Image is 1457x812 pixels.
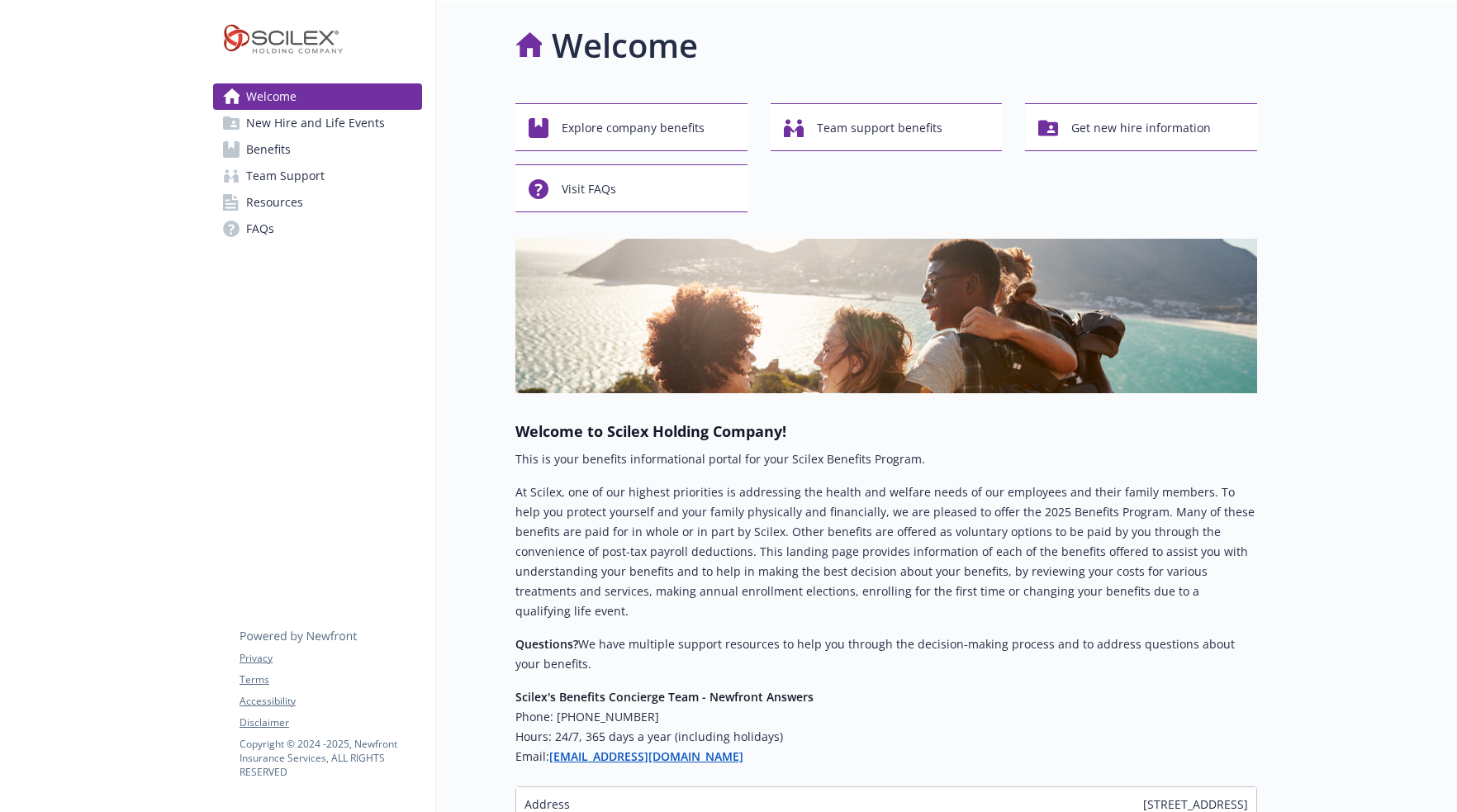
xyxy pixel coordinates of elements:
button: Visit FAQs [515,164,747,212]
a: Terms [240,672,421,687]
span: Benefits [246,136,291,163]
h6: Email: [515,747,1257,767]
h6: Phone: [PHONE_NUMBER] [515,707,1257,727]
button: Team support benefits [771,103,1003,151]
strong: Welcome to Scilex Holding Company! [515,421,786,441]
p: At Scilex, one of our highest priorities is addressing the health and welfare needs of our employ... [515,482,1257,621]
a: Disclaimer [240,715,421,730]
span: Get new hire information [1071,112,1211,144]
p: This is your benefits informational portal for your Scilex Benefits Program. [515,449,1257,469]
a: Privacy [240,651,421,666]
button: Explore company benefits [515,103,747,151]
span: FAQs [246,216,274,242]
span: Welcome [246,83,297,110]
a: Resources [213,189,422,216]
strong: Scilex's Benefits Concierge Team - Newfront Answers [515,689,814,705]
h1: Welcome [552,21,698,70]
a: FAQs [213,216,422,242]
span: Explore company benefits [562,112,705,144]
span: New Hire and Life Events [246,110,385,136]
span: Team Support [246,163,325,189]
p: We have multiple support resources to help you through the decision-making process and to address... [515,634,1257,674]
img: overview page banner [515,239,1257,393]
p: Copyright © 2024 - 2025 , Newfront Insurance Services, ALL RIGHTS RESERVED [240,737,421,779]
span: Resources [246,189,303,216]
strong: Questions? [515,636,578,652]
a: Team Support [213,163,422,189]
span: Team support benefits [817,112,942,144]
a: Welcome [213,83,422,110]
button: Get new hire information [1025,103,1257,151]
h6: Hours: 24/7, 365 days a year (including holidays)​ [515,727,1257,747]
a: Benefits [213,136,422,163]
a: [EMAIL_ADDRESS][DOMAIN_NAME] [549,748,743,764]
a: New Hire and Life Events [213,110,422,136]
a: Accessibility [240,694,421,709]
span: Visit FAQs [562,173,616,205]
